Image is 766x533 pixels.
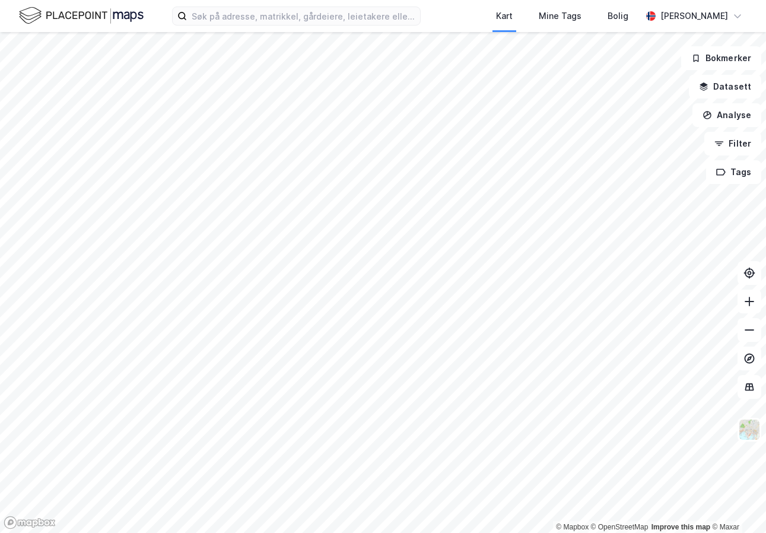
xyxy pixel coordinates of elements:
[689,75,761,99] button: Datasett
[19,5,144,26] img: logo.f888ab2527a4732fd821a326f86c7f29.svg
[706,160,761,184] button: Tags
[738,418,761,441] img: Z
[692,103,761,127] button: Analyse
[707,476,766,533] div: Kontrollprogram for chat
[591,523,649,531] a: OpenStreetMap
[651,523,710,531] a: Improve this map
[608,9,628,23] div: Bolig
[707,476,766,533] iframe: Chat Widget
[4,516,56,529] a: Mapbox homepage
[187,7,420,25] input: Søk på adresse, matrikkel, gårdeiere, leietakere eller personer
[539,9,581,23] div: Mine Tags
[704,132,761,156] button: Filter
[496,9,513,23] div: Kart
[556,523,589,531] a: Mapbox
[681,46,761,70] button: Bokmerker
[660,9,728,23] div: [PERSON_NAME]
